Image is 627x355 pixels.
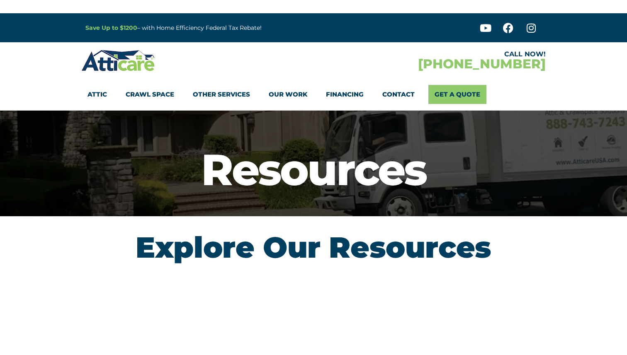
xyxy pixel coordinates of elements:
[193,85,250,104] a: Other Services
[326,85,364,104] a: Financing
[313,51,546,58] div: CALL NOW!
[4,148,623,191] h1: Resources
[382,85,415,104] a: Contact
[85,23,354,33] p: – with Home Efficiency Federal Tax Rebate!
[87,85,107,104] a: Attic
[85,233,542,262] h2: Explore Our Resources
[85,24,137,31] a: Save Up to $1200
[428,85,486,104] a: Get A Quote
[126,85,174,104] a: Crawl Space
[269,85,307,104] a: Our Work
[87,85,540,104] nav: Menu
